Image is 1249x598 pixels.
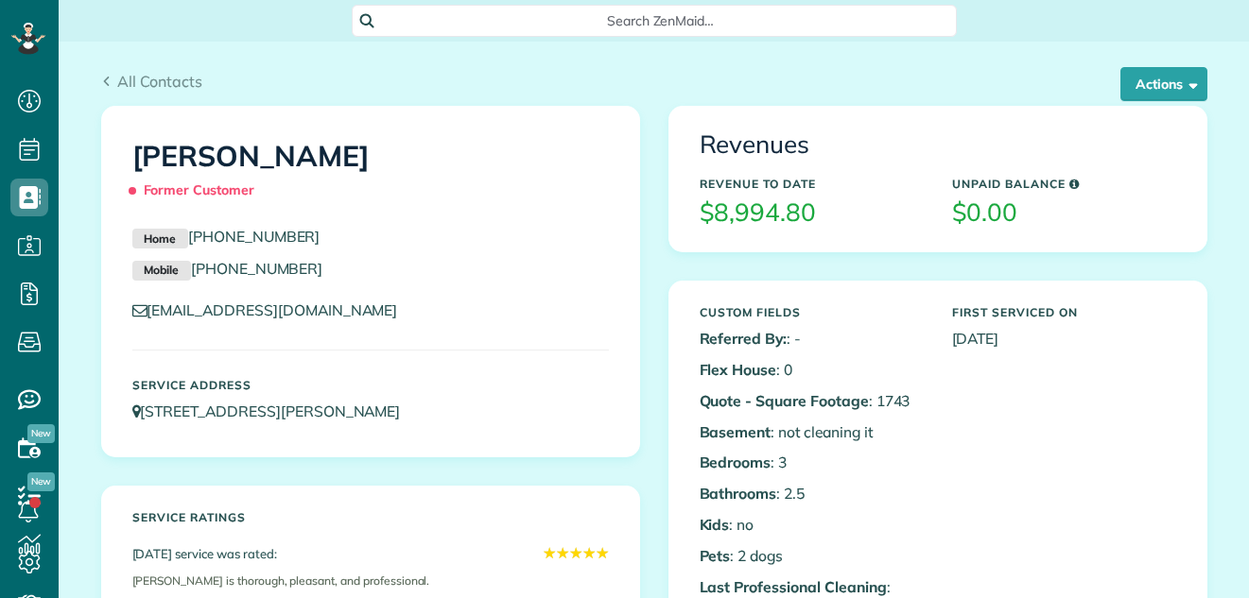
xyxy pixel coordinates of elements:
[596,542,609,564] span: ★
[700,421,924,443] p: : not cleaning it
[952,306,1176,318] h5: First Serviced On
[132,259,323,278] a: Mobile[PHONE_NUMBER]
[132,379,609,391] h5: Service Address
[700,131,1176,159] h3: Revenues
[700,359,924,381] p: : 0
[700,483,924,504] p: : 2.5
[132,229,188,249] small: Home
[700,453,772,471] b: Bedrooms
[27,424,55,443] span: New
[132,141,609,207] h1: [PERSON_NAME]
[569,542,582,564] span: ★
[132,261,191,282] small: Mobile
[132,542,609,564] div: [DATE] service was rated:
[952,328,1176,350] p: [DATE]
[700,422,772,441] b: Basement
[952,178,1176,190] h5: Unpaid Balance
[132,565,609,597] div: [PERSON_NAME] is thorough, pleasant, and professional.
[543,542,556,564] span: ★
[700,178,924,190] h5: Revenue to Date
[700,199,924,227] h3: $8,994.80
[700,546,731,565] b: Pets
[700,306,924,318] h5: Custom Fields
[700,514,924,536] p: : no
[101,70,203,93] a: All Contacts
[700,329,788,348] b: Referred By:
[132,300,416,319] a: [EMAIL_ADDRESS][DOMAIN_NAME]
[700,391,869,410] b: Quote - Square Footage
[700,545,924,567] p: : 2 dogs
[700,390,924,412] p: : 1743
[700,360,777,379] b: Flex House
[700,328,924,350] p: : -
[700,515,730,534] b: Kids
[117,72,202,91] span: All Contacts
[132,402,419,420] a: [STREET_ADDRESS][PERSON_NAME]
[700,577,887,596] b: Last Professional Cleaning
[27,472,55,491] span: New
[952,199,1176,227] h3: $0.00
[700,452,924,473] p: : 3
[582,542,596,564] span: ★
[132,227,321,246] a: Home[PHONE_NUMBER]
[132,511,609,523] h5: Service ratings
[700,484,777,503] b: Bathrooms
[132,174,263,207] span: Former Customer
[1120,67,1207,101] button: Actions
[556,542,569,564] span: ★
